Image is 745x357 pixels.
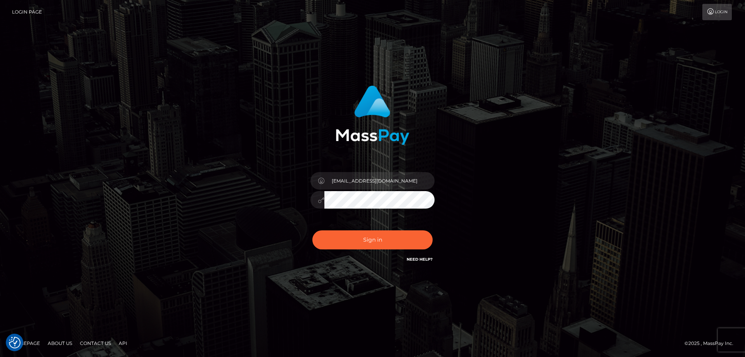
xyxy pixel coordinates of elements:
[77,337,114,349] a: Contact Us
[9,337,21,348] button: Consent Preferences
[312,230,433,249] button: Sign in
[12,4,42,20] a: Login Page
[9,337,43,349] a: Homepage
[116,337,130,349] a: API
[324,172,435,190] input: Username...
[684,339,739,348] div: © 2025 , MassPay Inc.
[9,337,21,348] img: Revisit consent button
[407,257,433,262] a: Need Help?
[336,85,409,145] img: MassPay Login
[702,4,732,20] a: Login
[45,337,75,349] a: About Us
